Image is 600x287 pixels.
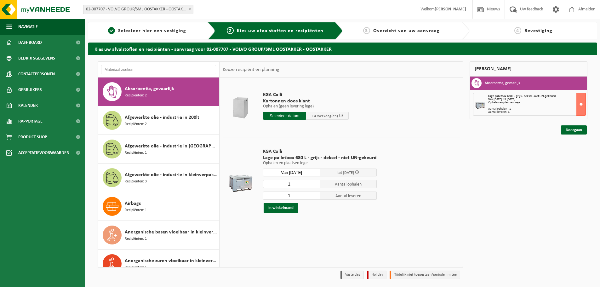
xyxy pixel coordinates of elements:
[18,50,55,66] span: Bedrijfsgegevens
[101,65,216,74] input: Materiaal zoeken
[18,98,38,113] span: Kalender
[390,271,460,279] li: Tijdelijk niet toegestaan/période limitée
[488,111,586,114] div: Aantal leveren: 1
[263,148,377,155] span: KGA Colli
[91,27,203,35] a: 1Selecteer hier een vestiging
[98,164,219,192] button: Afgewerkte olie - industrie in kleinverpakking Recipiënten: 3
[18,35,42,50] span: Dashboard
[125,93,147,99] span: Recipiënten: 2
[125,114,199,121] span: Afgewerkte olie - industrie in 200lt
[435,7,466,12] strong: [PERSON_NAME]
[561,125,587,135] a: Doorgaan
[108,27,115,34] span: 1
[488,101,586,104] div: Ophalen en plaatsen lege
[83,5,193,14] span: 02-007707 - VOLVO GROUP/SML OOSTAKKER - OOSTAKKER
[488,107,586,111] div: Aantal ophalen : 1
[125,121,147,127] span: Recipiënten: 2
[263,161,377,165] p: Ophalen en plaatsen lege
[18,82,42,98] span: Gebruikers
[125,265,147,271] span: Recipiënten: 1
[125,179,147,185] span: Recipiënten: 3
[88,43,597,55] h2: Kies uw afvalstoffen en recipiënten - aanvraag voor 02-007707 - VOLVO GROUP/SML OOSTAKKER - OOSTA...
[337,171,354,175] span: tot [DATE]
[125,150,147,156] span: Recipiënten: 1
[264,203,298,213] button: In winkelmand
[18,113,43,129] span: Rapportage
[470,61,587,77] div: [PERSON_NAME]
[485,78,520,88] h3: Absorbentia, gevaarlijk
[18,66,55,82] span: Contactpersonen
[263,92,349,98] span: KGA Colli
[125,142,217,150] span: Afgewerkte olie - industrie in [GEOGRAPHIC_DATA]
[263,98,349,104] span: Kartonnen doos klant
[320,180,377,188] span: Aantal ophalen
[118,28,186,33] span: Selecteer hier een vestiging
[524,28,552,33] span: Bevestiging
[263,104,349,109] p: Ophalen (geen levering lege)
[98,250,219,278] button: Anorganische zuren vloeibaar in kleinverpakking Recipiënten: 1
[220,62,283,77] div: Keuze recipiënt en planning
[125,257,217,265] span: Anorganische zuren vloeibaar in kleinverpakking
[125,236,147,242] span: Recipiënten: 1
[514,27,521,34] span: 4
[18,19,38,35] span: Navigatie
[125,85,174,93] span: Absorbentia, gevaarlijk
[98,192,219,221] button: Airbags Recipiënten: 1
[125,200,141,207] span: Airbags
[227,27,234,34] span: 2
[367,271,386,279] li: Holiday
[488,95,556,98] span: Lage palletbox 680 L - grijs - deksel - niet UN-gekeurd
[83,5,193,14] span: 02-007707 - VOLVO GROUP/SML OOSTAKKER - OOSTAKKER
[363,27,370,34] span: 3
[98,77,219,106] button: Absorbentia, gevaarlijk Recipiënten: 2
[125,228,217,236] span: Anorganische basen vloeibaar in kleinverpakking
[98,135,219,164] button: Afgewerkte olie - industrie in [GEOGRAPHIC_DATA] Recipiënten: 1
[311,114,338,118] span: + 4 werkdag(en)
[98,106,219,135] button: Afgewerkte olie - industrie in 200lt Recipiënten: 2
[18,145,69,161] span: Acceptatievoorwaarden
[237,28,323,33] span: Kies uw afvalstoffen en recipiënten
[125,171,217,179] span: Afgewerkte olie - industrie in kleinverpakking
[340,271,364,279] li: Vaste dag
[18,129,47,145] span: Product Shop
[125,207,147,213] span: Recipiënten: 1
[373,28,440,33] span: Overzicht van uw aanvraag
[263,169,320,176] input: Selecteer datum
[263,112,306,120] input: Selecteer datum
[320,192,377,200] span: Aantal leveren
[263,155,377,161] span: Lage palletbox 680 L - grijs - deksel - niet UN-gekeurd
[98,221,219,250] button: Anorganische basen vloeibaar in kleinverpakking Recipiënten: 1
[488,98,515,101] strong: Van [DATE] tot [DATE]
